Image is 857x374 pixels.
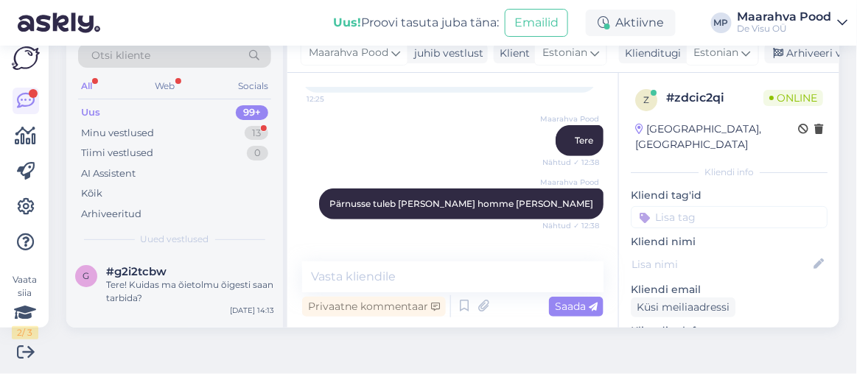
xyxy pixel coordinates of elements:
[247,146,268,160] div: 0
[666,89,763,107] div: # zdcic2qi
[631,188,828,203] p: Kliendi tag'id
[631,166,828,179] div: Kliendi info
[694,45,739,61] span: Estonian
[631,234,828,250] p: Kliendi nimi
[540,113,599,124] span: Maarahva Pood
[333,14,499,32] div: Proovi tasuta juba täna:
[235,77,271,96] div: Socials
[141,233,209,246] span: Uued vestlused
[635,121,798,152] div: [GEOGRAPHIC_DATA], [GEOGRAPHIC_DATA]
[505,9,568,37] button: Emailid
[631,297,735,317] div: Küsi meiliaadressi
[329,198,593,209] span: Pärnusse tuleb [PERSON_NAME] homme [PERSON_NAME]
[540,177,599,188] span: Maarahva Pood
[106,278,274,305] div: Tere! Kuidas ma õietolmu õigesti saan tarbida?
[738,11,848,35] a: Maarahva PoodDe Visu OÜ
[738,23,832,35] div: De Visu OÜ
[643,94,649,105] span: z
[245,126,268,141] div: 13
[302,297,446,317] div: Privaatne kommentaar
[575,135,593,146] span: Tere
[542,45,587,61] span: Estonian
[309,45,388,61] span: Maarahva Pood
[78,77,95,96] div: All
[333,15,361,29] b: Uus!
[106,265,167,278] span: #g2i2tcbw
[12,326,38,339] div: 2 / 3
[631,282,828,297] p: Kliendi email
[494,46,530,61] div: Klient
[738,11,832,23] div: Maarahva Pood
[619,46,682,61] div: Klienditugi
[555,300,598,313] span: Saada
[631,206,828,228] input: Lisa tag
[12,46,40,70] img: Askly Logo
[236,105,268,120] div: 99+
[711,13,732,33] div: MP
[91,48,150,63] span: Otsi kliente
[408,46,483,61] div: juhib vestlust
[631,323,828,339] p: Kliendi telefon
[81,126,154,141] div: Minu vestlused
[230,305,274,316] div: [DATE] 14:13
[542,220,599,231] span: Nähtud ✓ 12:38
[542,157,599,168] span: Nähtud ✓ 12:38
[586,10,676,36] div: Aktiivne
[81,186,102,201] div: Kõik
[153,77,178,96] div: Web
[632,256,811,272] input: Lisa nimi
[81,207,141,222] div: Arhiveeritud
[81,146,153,160] div: Tiimi vestlused
[81,166,136,181] div: AI Assistent
[763,90,823,106] span: Online
[307,93,362,105] span: 12:25
[83,270,90,281] span: g
[81,105,100,120] div: Uus
[12,273,38,339] div: Vaata siia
